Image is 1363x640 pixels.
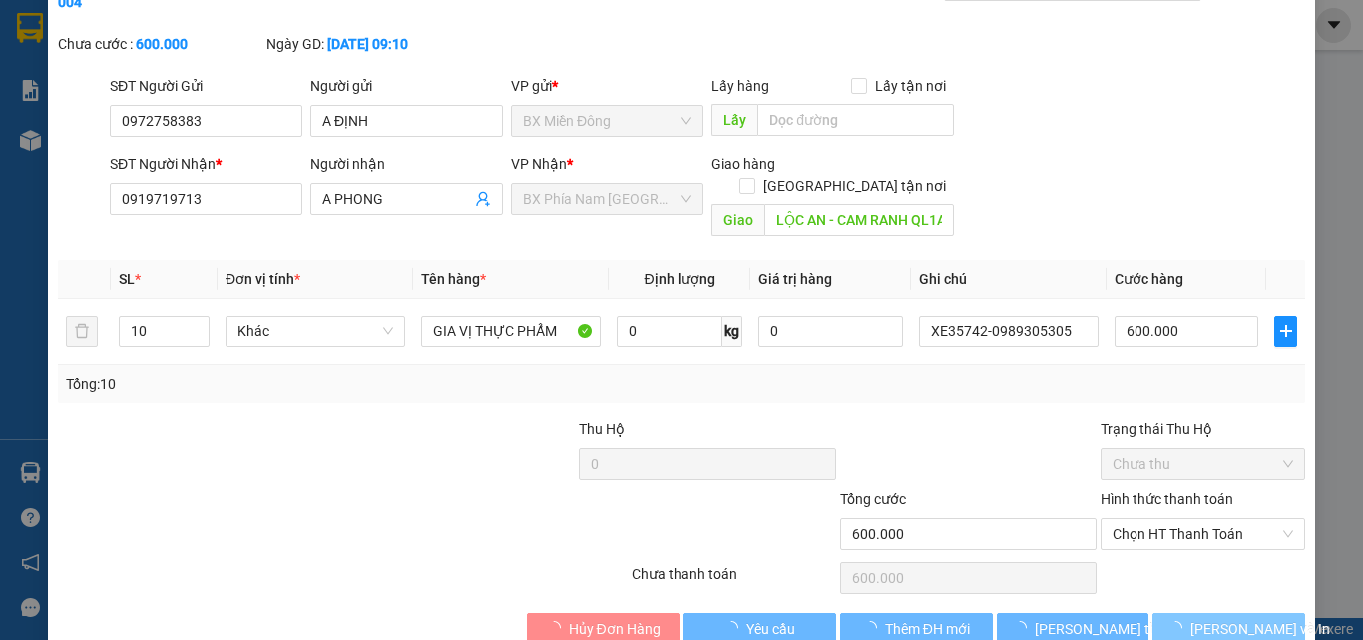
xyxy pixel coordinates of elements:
li: VP BX Phía Nam [GEOGRAPHIC_DATA] [138,85,265,151]
span: Hủy Đơn Hàng [569,618,661,640]
span: Tổng cước [840,491,906,507]
th: Ghi chú [911,260,1107,299]
span: kg [722,316,742,347]
span: environment [10,111,24,125]
span: BX Miền Đông [523,106,691,136]
div: Người nhận [310,153,503,175]
div: Chưa cước : [58,33,262,55]
div: Chưa thanh toán [630,563,838,598]
div: Người gửi [310,75,503,97]
span: Giao hàng [711,156,775,172]
span: [PERSON_NAME] và In [1190,618,1330,640]
span: Cước hàng [1115,271,1183,287]
span: Khác [237,317,393,346]
span: Yêu cầu [746,618,795,640]
span: [GEOGRAPHIC_DATA] tận nơi [755,175,954,197]
span: Thêm ĐH mới [885,618,970,640]
span: Đơn vị tính [226,271,300,287]
span: loading [863,621,885,635]
span: BX Phía Nam Nha Trang [523,184,691,214]
span: Chưa thu [1113,449,1293,479]
input: Dọc đường [757,104,954,136]
span: SL [119,271,135,287]
input: VD: Bàn, Ghế [421,316,601,347]
span: loading [1168,621,1190,635]
li: Cúc Tùng [10,10,289,48]
label: Hình thức thanh toán [1101,491,1233,507]
div: Ngày GD: [266,33,471,55]
input: Dọc đường [764,204,954,236]
div: VP gửi [511,75,703,97]
span: Giá trị hàng [758,271,832,287]
b: 600.000 [136,36,188,52]
div: Tổng: 10 [66,373,528,395]
input: Ghi Chú [919,316,1099,347]
span: loading [1013,621,1035,635]
b: 339 Đinh Bộ Lĩnh, P26 [10,110,105,148]
span: plus [1275,323,1296,339]
div: Trạng thái Thu Hộ [1101,418,1305,440]
span: loading [724,621,746,635]
span: user-add [475,191,491,207]
span: Lấy [711,104,757,136]
span: loading [547,621,569,635]
span: Lấy hàng [711,78,769,94]
div: SĐT Người Gửi [110,75,302,97]
span: Thu Hộ [579,421,625,437]
button: delete [66,316,98,347]
button: plus [1274,316,1297,347]
span: Chọn HT Thanh Toán [1113,519,1293,549]
span: Lấy tận nơi [867,75,954,97]
span: [PERSON_NAME] thay đổi [1035,618,1194,640]
b: [DATE] 09:10 [327,36,408,52]
span: Định lượng [644,271,714,287]
span: Tên hàng [421,271,486,287]
span: VP Nhận [511,156,567,172]
div: SĐT Người Nhận [110,153,302,175]
li: VP BX Miền Đông [10,85,138,107]
span: Giao [711,204,764,236]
